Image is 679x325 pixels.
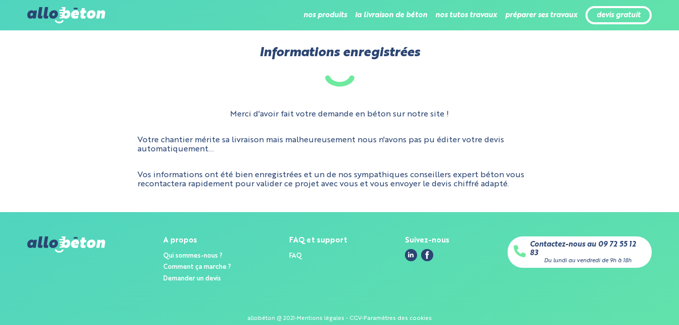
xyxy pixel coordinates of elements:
[247,315,295,322] div: allobéton @ 2021
[163,264,231,270] a: Comment ça marche ?
[597,11,641,20] a: devis gratuit
[349,315,361,321] a: CGV
[589,286,668,314] iframe: Help widget launcher
[405,236,449,245] div: Suivez-nous
[138,171,542,189] p: Vos informations ont été bien enregistrées et un de nos sympathiques conseillers expert béton vou...
[163,275,221,282] a: Demander un devis
[530,240,646,257] a: Contactez-nous au 09 72 55 12 83
[289,236,347,245] div: FAQ et support
[361,315,364,322] div: -
[27,7,105,23] img: allobéton
[544,258,631,264] div: Du lundi au vendredi de 9h à 18h
[163,236,231,245] div: A propos
[27,236,105,253] img: allobéton
[289,253,302,259] a: FAQ
[303,3,347,27] li: nos produits
[355,3,427,27] li: la livraison de béton
[138,136,542,154] p: Votre chantier mérite sa livraison mais malheureusement nous n'avons pas pu éditer votre devis au...
[297,315,344,321] a: Mentions légales
[295,315,297,322] div: -
[230,110,449,119] p: Merci d'avoir fait votre demande en béton sur notre site !
[505,3,577,27] li: préparer ses travaux
[163,253,222,259] a: Qui sommes-nous ?
[346,315,348,321] span: -
[435,3,497,27] li: nos tutos travaux
[364,315,432,321] a: Paramètres des cookies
